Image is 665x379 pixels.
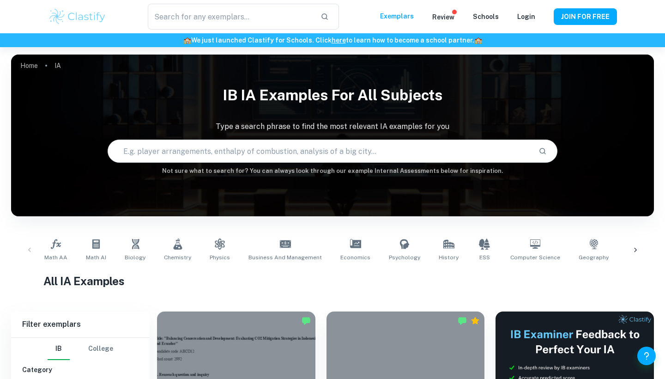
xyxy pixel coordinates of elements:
span: Geography [579,253,609,262]
a: Schools [473,13,499,20]
button: JOIN FOR FREE [554,8,617,25]
h1: All IA Examples [43,273,622,289]
p: Type a search phrase to find the most relevant IA examples for you [11,121,654,132]
h1: IB IA examples for all subjects [11,80,654,110]
button: Search [535,143,550,159]
span: Economics [340,253,370,262]
img: Marked [302,316,311,325]
span: Chemistry [164,253,191,262]
div: Filter type choice [48,338,113,360]
button: College [88,338,113,360]
h6: Filter exemplars [11,312,150,337]
div: Premium [471,316,480,325]
span: ESS [479,253,490,262]
span: 🏫 [474,37,482,44]
span: History [439,253,459,262]
span: Biology [125,253,145,262]
input: Search for any exemplars... [148,4,313,30]
button: Help and Feedback [637,347,656,365]
p: Exemplars [380,11,414,21]
p: IA [54,61,61,71]
span: Physics [210,253,230,262]
span: Psychology [389,253,420,262]
p: Review [432,12,454,22]
button: IB [48,338,70,360]
span: Computer Science [510,253,560,262]
input: E.g. player arrangements, enthalpy of combustion, analysis of a big city... [108,138,531,164]
h6: Not sure what to search for? You can always look through our example Internal Assessments below f... [11,166,654,176]
a: here [332,37,346,44]
span: Business and Management [248,253,322,262]
a: Login [517,13,535,20]
h6: Category [22,365,139,375]
img: Marked [458,316,467,325]
a: Home [20,59,38,72]
img: Clastify logo [48,7,107,26]
span: 🏫 [183,37,191,44]
span: Math AI [86,253,106,262]
span: Math AA [44,253,67,262]
h6: We just launched Clastify for Schools. Click to learn how to become a school partner. [2,35,663,45]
